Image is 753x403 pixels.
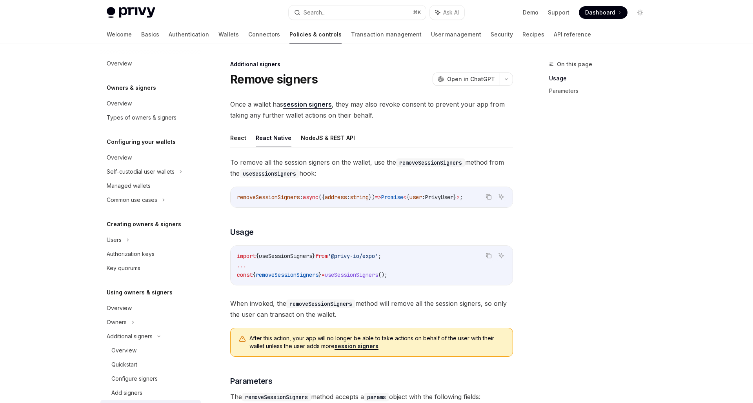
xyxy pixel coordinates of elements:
span: string [350,194,369,201]
span: < [403,194,406,201]
span: : [347,194,350,201]
a: session signers [283,100,332,109]
div: Owners [107,318,127,327]
div: Overview [111,346,136,355]
a: Key quorums [100,261,201,275]
span: When invoked, the method will remove all the session signers, so only the user can transact on th... [230,298,513,320]
div: Key quorums [107,263,140,273]
span: ... [237,262,246,269]
span: On this page [557,60,592,69]
div: Common use cases [107,195,157,205]
div: Authorization keys [107,249,155,259]
span: After this action, your app will no longer be able to take actions on behalf of the user with the... [249,334,505,350]
button: React Native [256,129,291,147]
a: Security [491,25,513,44]
a: Recipes [522,25,544,44]
img: light logo [107,7,155,18]
button: Open in ChatGPT [433,73,500,86]
span: ; [378,252,381,260]
span: > [457,194,460,201]
span: : [300,194,303,201]
a: Quickstart [100,358,201,372]
span: useSessionSigners [325,271,378,278]
span: To remove all the session signers on the wallet, use the method from the hook: [230,157,513,179]
div: Additional signers [230,60,513,68]
code: useSessionSigners [240,169,299,178]
span: from [315,252,328,260]
span: } [318,271,322,278]
span: Once a wallet has , they may also revoke consent to prevent your app from taking any further wall... [230,99,513,121]
span: => [375,194,381,201]
button: NodeJS & REST API [301,129,355,147]
span: PrivyUser [425,194,453,201]
a: Overview [100,301,201,315]
a: Usage [549,72,653,85]
h5: Owners & signers [107,83,156,93]
span: async [303,194,318,201]
div: Quickstart [111,360,137,369]
button: Search...⌘K [289,5,426,20]
span: { [406,194,409,201]
span: user [409,194,422,201]
span: removeSessionSigners [256,271,318,278]
div: Overview [107,153,132,162]
a: Types of owners & signers [100,111,201,125]
a: Wallets [218,25,239,44]
span: ({ [318,194,325,201]
a: Overview [100,151,201,165]
h5: Configuring your wallets [107,137,176,147]
div: Managed wallets [107,181,151,191]
div: Types of owners & signers [107,113,176,122]
button: React [230,129,246,147]
div: Search... [304,8,326,17]
div: Additional signers [107,332,153,341]
a: Overview [100,56,201,71]
a: Overview [100,96,201,111]
span: { [253,271,256,278]
h5: Using owners & signers [107,288,173,297]
span: Open in ChatGPT [447,75,495,83]
span: Ask AI [443,9,459,16]
div: Add signers [111,388,142,398]
a: API reference [554,25,591,44]
a: User management [431,25,481,44]
a: Support [548,9,569,16]
span: removeSessionSigners [237,194,300,201]
button: Ask AI [496,192,506,202]
span: (); [378,271,387,278]
span: } [312,252,315,260]
code: removeSessionSigners [286,300,355,308]
a: Overview [100,343,201,358]
span: }) [369,194,375,201]
a: Welcome [107,25,132,44]
span: '@privy-io/expo' [328,252,378,260]
span: Parameters [230,376,272,387]
a: Authorization keys [100,247,201,261]
a: Basics [141,25,159,44]
a: Parameters [549,85,653,97]
div: Users [107,235,122,245]
a: session signers [335,343,378,350]
code: removeSessionSigners [242,393,311,401]
button: Copy the contents from the code block [484,251,494,261]
span: } [453,194,457,201]
a: Connectors [248,25,280,44]
span: address [325,194,347,201]
a: Policies & controls [289,25,342,44]
a: Transaction management [351,25,422,44]
h1: Remove signers [230,72,318,86]
div: Overview [107,59,132,68]
span: Usage [230,227,254,238]
button: Ask AI [496,251,506,261]
code: params [364,393,389,401]
span: The method accepts a object with the following fields: [230,391,513,402]
span: import [237,252,256,260]
a: Authentication [169,25,209,44]
a: Demo [523,9,538,16]
div: Configure signers [111,374,158,383]
a: Managed wallets [100,179,201,193]
button: Ask AI [430,5,464,20]
span: Promise [381,194,403,201]
button: Copy the contents from the code block [484,192,494,202]
span: useSessionSigners [259,252,312,260]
